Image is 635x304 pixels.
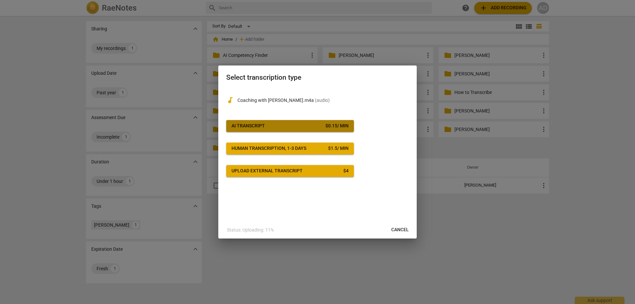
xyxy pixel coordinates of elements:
span: audiotrack [226,96,234,104]
p: Status: Uploading: 11% [227,227,274,234]
div: $ 0.15 / min [325,123,349,129]
div: AI Transcript [232,123,265,129]
button: Cancel [386,224,414,236]
button: Upload external transcript$4 [226,165,354,177]
button: AI Transcript$0.15/ min [226,120,354,132]
span: ( audio ) [315,98,330,103]
span: Cancel [391,227,409,233]
button: Human transcription, 1-3 days$1.5/ min [226,143,354,154]
h2: Select transcription type [226,73,409,82]
div: Human transcription, 1-3 days [232,145,306,152]
p: Coaching with Donna Jules.m4a(audio) [237,97,409,104]
div: Upload external transcript [232,168,303,174]
div: $ 1.5 / min [328,145,349,152]
div: $ 4 [343,168,349,174]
